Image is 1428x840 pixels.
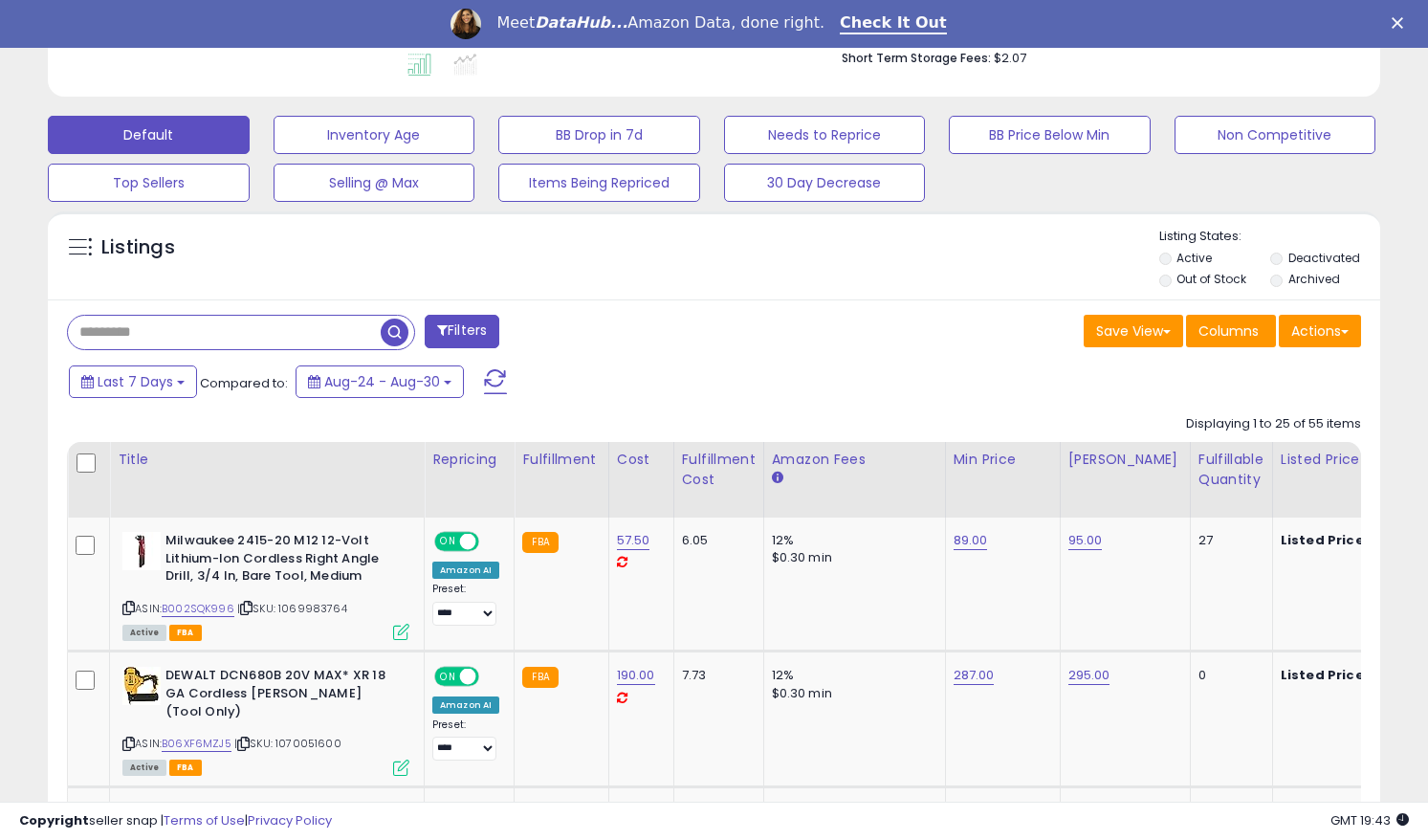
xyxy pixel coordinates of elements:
div: Title [118,450,416,470]
div: Close [1392,17,1411,29]
span: All listings currently available for purchase on Amazon [122,625,166,641]
div: 27 [1198,532,1258,549]
span: OFF [476,669,507,685]
img: Profile image for Georgie [450,9,481,39]
span: 2025-09-7 19:43 GMT [1330,811,1409,829]
div: [PERSON_NAME] [1068,450,1182,470]
div: Fulfillment [522,450,600,470]
div: Displaying 1 to 25 of 55 items [1186,415,1361,433]
div: Repricing [432,450,506,470]
span: FBA [169,760,202,776]
a: B06XF6MZJ5 [162,736,231,752]
div: $0.30 min [772,549,931,566]
button: Actions [1279,315,1361,347]
div: 6.05 [682,532,749,549]
span: FBA [169,625,202,641]
div: 7.73 [682,667,749,684]
b: Milwaukee 2415-20 M12 12-Volt Lithium-Ion Cordless Right Angle Drill, 3/4 In, Bare Tool, Medium [165,532,398,590]
b: Short Term Storage Fees: [842,50,991,66]
span: Compared to: [200,374,288,392]
p: Listing States: [1159,228,1380,246]
span: All listings currently available for purchase on Amazon [122,760,166,776]
a: 287.00 [954,666,995,685]
span: ON [436,534,460,550]
h5: Listings [101,234,175,261]
div: 0 [1198,667,1258,684]
button: Inventory Age [274,116,475,154]
button: Selling @ Max [274,164,475,202]
button: Columns [1186,315,1276,347]
span: | SKU: 1070051600 [234,736,341,751]
img: 31AdElR0p8L._SL40_.jpg [122,532,161,570]
div: $0.30 min [772,685,931,702]
button: 30 Day Decrease [724,164,926,202]
span: ON [436,669,460,685]
div: Min Price [954,450,1052,470]
button: Filters [425,315,499,348]
span: | SKU: 1069983764 [237,601,347,616]
small: FBA [522,532,558,553]
button: BB Drop in 7d [498,116,700,154]
div: Amazon AI [432,562,499,579]
div: Preset: [432,718,499,762]
a: 190.00 [617,666,655,685]
a: 89.00 [954,531,988,550]
button: Default [48,116,250,154]
div: Meet Amazon Data, done right. [496,13,824,33]
div: 12% [772,532,931,549]
small: Amazon Fees. [772,470,783,487]
div: seller snap | | [19,812,332,830]
div: Amazon Fees [772,450,937,470]
b: Listed Price: [1281,666,1368,684]
button: Save View [1084,315,1183,347]
label: Deactivated [1288,250,1360,266]
div: 12% [772,667,931,684]
b: DEWALT DCN680B 20V MAX* XR 18 GA Cordless [PERSON_NAME] (Tool Only) [165,667,398,725]
button: Top Sellers [48,164,250,202]
div: Fulfillable Quantity [1198,450,1264,490]
span: Last 7 Days [98,372,173,391]
small: FBA [522,667,558,688]
button: BB Price Below Min [949,116,1151,154]
div: Fulfillment Cost [682,450,756,490]
span: OFF [476,534,507,550]
span: Columns [1198,321,1259,341]
a: Privacy Policy [248,811,332,829]
button: Last 7 Days [69,365,197,398]
div: ASIN: [122,532,409,638]
b: Listed Price: [1281,531,1368,549]
strong: Copyright [19,811,89,829]
a: 295.00 [1068,666,1110,685]
a: 57.50 [617,531,650,550]
i: DataHub... [535,13,627,32]
button: Aug-24 - Aug-30 [296,365,464,398]
button: Needs to Reprice [724,116,926,154]
div: Cost [617,450,666,470]
a: Terms of Use [164,811,245,829]
img: 41srYbVOmZL._SL40_.jpg [122,667,161,705]
div: ASIN: [122,667,409,773]
div: Amazon AI [432,696,499,714]
div: Preset: [432,583,499,626]
span: Aug-24 - Aug-30 [324,372,440,391]
a: 95.00 [1068,531,1103,550]
a: Check It Out [840,13,947,34]
label: Archived [1288,271,1340,287]
button: Items Being Repriced [498,164,700,202]
span: $2.07 [994,49,1026,67]
label: Active [1176,250,1212,266]
a: B002SQK996 [162,601,234,617]
label: Out of Stock [1176,271,1246,287]
button: Non Competitive [1175,116,1376,154]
